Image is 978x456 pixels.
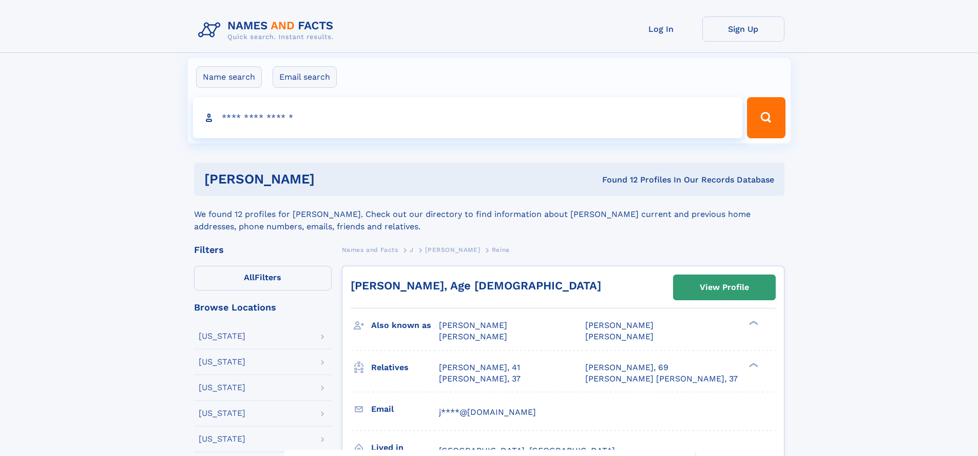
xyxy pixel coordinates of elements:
[342,243,398,256] a: Names and Facts
[194,266,332,290] label: Filters
[273,66,337,88] label: Email search
[585,332,654,341] span: [PERSON_NAME]
[439,362,520,373] a: [PERSON_NAME], 41
[425,243,480,256] a: [PERSON_NAME]
[410,243,414,256] a: J
[371,317,439,334] h3: Also known as
[410,246,414,253] span: J
[585,362,668,373] a: [PERSON_NAME], 69
[458,174,774,186] div: Found 12 Profiles In Our Records Database
[194,245,332,254] div: Filters
[702,16,784,42] a: Sign Up
[585,373,738,385] a: [PERSON_NAME] [PERSON_NAME], 37
[620,16,702,42] a: Log In
[199,358,245,366] div: [US_STATE]
[351,279,601,292] a: [PERSON_NAME], Age [DEMOGRAPHIC_DATA]
[371,359,439,376] h3: Relatives
[439,332,507,341] span: [PERSON_NAME]
[193,97,743,138] input: search input
[199,435,245,443] div: [US_STATE]
[194,303,332,312] div: Browse Locations
[199,384,245,392] div: [US_STATE]
[196,66,262,88] label: Name search
[700,276,749,299] div: View Profile
[746,320,759,326] div: ❯
[425,246,480,253] span: [PERSON_NAME]
[746,361,759,368] div: ❯
[439,373,521,385] a: [PERSON_NAME], 37
[194,16,342,44] img: Logo Names and Facts
[585,320,654,330] span: [PERSON_NAME]
[439,320,507,330] span: [PERSON_NAME]
[747,97,785,138] button: Search Button
[439,446,615,455] span: [GEOGRAPHIC_DATA], [GEOGRAPHIC_DATA]
[674,275,775,300] a: View Profile
[199,409,245,417] div: [US_STATE]
[371,400,439,418] h3: Email
[204,173,458,186] h1: [PERSON_NAME]
[199,332,245,340] div: [US_STATE]
[492,246,510,253] span: Reina
[244,272,255,282] span: All
[194,196,784,233] div: We found 12 profiles for [PERSON_NAME]. Check out our directory to find information about [PERSON...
